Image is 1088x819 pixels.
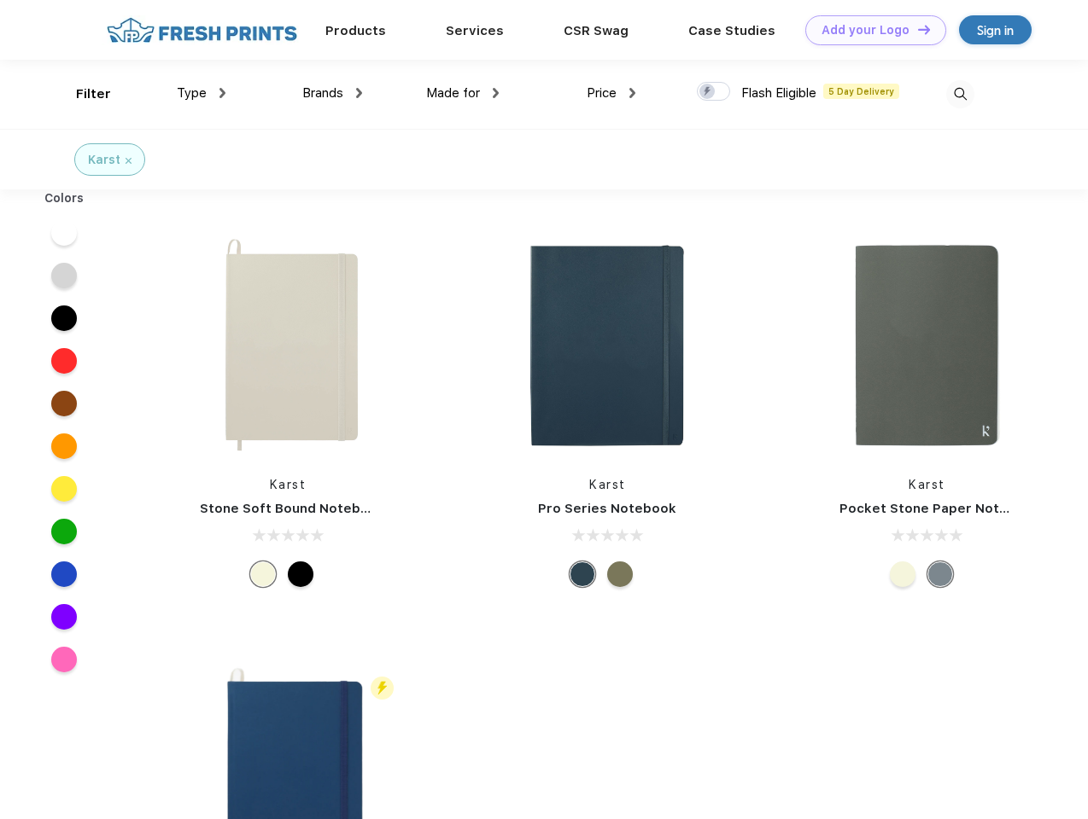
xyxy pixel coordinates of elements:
div: Gray [927,561,953,587]
a: Pro Series Notebook [538,501,676,516]
a: Karst [270,478,307,491]
div: Navy [570,561,595,587]
a: CSR Swag [564,23,629,38]
a: Services [446,23,504,38]
a: Stone Soft Bound Notebook [200,501,385,516]
span: Type [177,85,207,101]
div: Karst [88,151,120,169]
img: func=resize&h=266 [494,232,721,459]
img: func=resize&h=266 [814,232,1041,459]
div: Beige [250,561,276,587]
a: Pocket Stone Paper Notebook [839,501,1041,516]
img: DT [918,25,930,34]
span: 5 Day Delivery [823,84,899,99]
img: flash_active_toggle.svg [371,677,394,700]
span: Flash Eligible [741,85,816,101]
div: Filter [76,84,111,104]
div: Sign in [977,20,1014,40]
div: Olive [607,561,633,587]
div: Black [288,561,313,587]
a: Karst [589,478,626,491]
span: Brands [302,85,343,101]
img: dropdown.png [219,88,225,98]
img: desktop_search.svg [946,80,974,108]
div: Beige [890,561,915,587]
a: Karst [909,478,945,491]
span: Price [587,85,617,101]
img: dropdown.png [493,88,499,98]
a: Products [325,23,386,38]
img: fo%20logo%202.webp [102,15,302,45]
img: filter_cancel.svg [126,158,132,164]
img: dropdown.png [629,88,635,98]
img: func=resize&h=266 [174,232,401,459]
a: Sign in [959,15,1032,44]
div: Colors [32,189,97,207]
span: Made for [426,85,480,101]
div: Add your Logo [822,23,910,38]
img: dropdown.png [356,88,362,98]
